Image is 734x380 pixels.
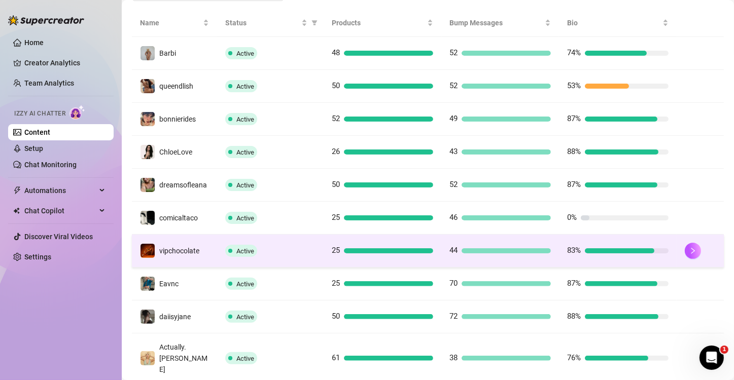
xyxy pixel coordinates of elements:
span: Izzy AI Chatter [14,109,65,119]
span: Automations [24,182,96,199]
span: Active [236,50,254,57]
span: Chat Copilot [24,203,96,219]
span: bonnierides [159,115,196,123]
span: 26 [332,147,340,156]
span: 70 [449,279,458,288]
span: filter [311,20,318,26]
img: dreamsofleana [141,178,155,192]
iframe: Intercom live chat [700,346,724,370]
span: 72 [449,312,458,321]
img: Actually.Maria [141,351,155,365]
th: Bump Messages [441,9,559,37]
img: daiisyjane [141,310,155,324]
span: 52 [449,81,458,90]
span: 48 [332,48,340,57]
span: 50 [332,312,340,321]
span: comicaltaco [159,214,198,222]
span: 53% [567,81,581,90]
span: 61 [332,353,340,362]
span: Active [236,313,254,321]
span: 50 [332,180,340,189]
img: AI Chatter [69,105,85,120]
span: queendlish [159,82,193,90]
span: daiisyjane [159,313,191,321]
span: 88% [567,312,581,321]
span: 25 [332,246,340,255]
img: queendlish [141,79,155,93]
span: 52 [449,48,458,57]
img: bonnierides [141,112,155,126]
a: Chat Monitoring [24,161,77,169]
span: Active [236,83,254,90]
img: Barbi [141,46,155,60]
span: 83% [567,246,581,255]
img: vipchocolate [141,244,155,258]
span: Eavnc [159,280,179,288]
img: Eavnc [141,277,155,291]
span: 87% [567,180,581,189]
span: 87% [567,279,581,288]
span: Status [225,17,299,28]
button: right [685,243,701,259]
img: Chat Copilot [13,207,20,214]
span: 1 [720,346,728,354]
img: ChloeLove [141,145,155,159]
span: Bio [567,17,660,28]
span: vipchocolate [159,247,199,255]
th: Bio [559,9,677,37]
span: thunderbolt [13,186,21,195]
span: 50 [332,81,340,90]
span: Active [236,148,254,156]
a: Content [24,128,50,136]
span: 0% [567,213,577,222]
span: Active [236,181,254,189]
a: Home [24,39,44,47]
a: Creator Analytics [24,55,106,71]
span: Active [236,247,254,255]
span: 52 [449,180,458,189]
span: 43 [449,147,458,156]
span: Barbi [159,49,176,57]
a: Team Analytics [24,79,74,87]
span: Active [236,214,254,222]
span: ChloeLove [159,148,192,156]
th: Status [217,9,324,37]
span: 49 [449,114,458,123]
span: Active [236,280,254,288]
span: Name [140,17,201,28]
span: filter [309,15,320,30]
a: Discover Viral Videos [24,233,93,241]
span: 44 [449,246,458,255]
a: Settings [24,253,51,261]
span: 87% [567,114,581,123]
span: dreamsofleana [159,181,207,189]
span: 25 [332,279,340,288]
th: Name [132,9,217,37]
a: Setup [24,144,43,153]
img: logo-BBDzfeDw.svg [8,15,84,25]
span: 52 [332,114,340,123]
th: Products [324,9,441,37]
span: Bump Messages [449,17,543,28]
span: Actually.[PERSON_NAME] [159,343,207,373]
span: 88% [567,147,581,156]
span: 38 [449,353,458,362]
span: right [689,247,696,254]
span: Active [236,355,254,362]
span: Active [236,116,254,123]
span: 25 [332,213,340,222]
img: comicaltaco [141,211,155,225]
span: 76% [567,353,581,362]
span: 74% [567,48,581,57]
span: 46 [449,213,458,222]
span: Products [332,17,425,28]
